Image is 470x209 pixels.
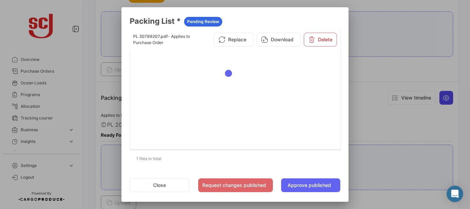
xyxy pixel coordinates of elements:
button: Replace [214,33,254,46]
h3: Packing List * [130,15,340,27]
button: Request changes published [198,178,273,192]
div: 1 files in total [130,150,340,167]
button: Approve published [281,178,340,192]
button: Delete [304,33,337,46]
button: Close [130,178,190,192]
div: Open Intercom Messenger [447,186,463,202]
button: Download [257,33,301,46]
span: PL 20799207.pdf [133,34,168,39]
span: Pending Review [187,19,219,25]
